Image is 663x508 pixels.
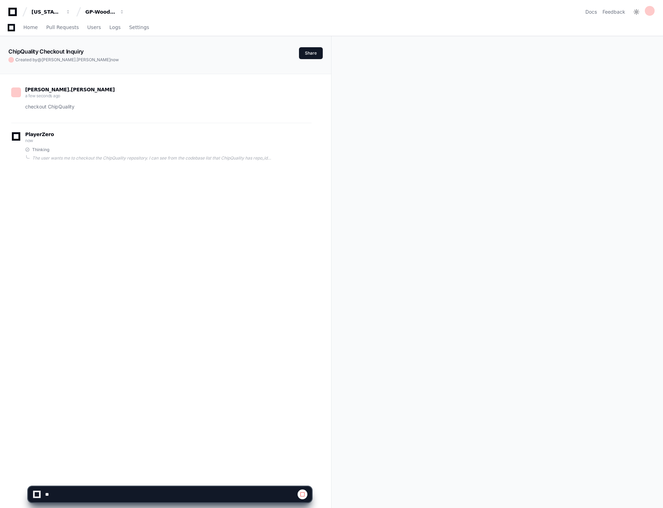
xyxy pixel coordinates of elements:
span: @ [37,57,42,62]
span: Settings [129,25,149,29]
span: Pull Requests [46,25,79,29]
span: a few seconds ago [25,93,60,98]
div: GP-WoodOps [85,8,115,15]
p: checkout ChipQuality [25,103,312,111]
span: now [110,57,119,62]
a: Users [87,20,101,36]
div: The user wants me to checkout the ChipQuality repository. I can see from the codebase list that C... [32,155,312,161]
span: Home [23,25,38,29]
a: Docs [585,8,597,15]
span: now [25,138,33,143]
div: [US_STATE] Pacific [31,8,62,15]
button: GP-WoodOps [83,6,127,18]
span: [PERSON_NAME].[PERSON_NAME] [42,57,110,62]
a: Logs [109,20,121,36]
span: Logs [109,25,121,29]
span: Thinking [32,147,49,153]
span: PlayerZero [25,132,54,136]
span: Created by [15,57,119,63]
a: Home [23,20,38,36]
span: Users [87,25,101,29]
a: Pull Requests [46,20,79,36]
button: [US_STATE] Pacific [29,6,73,18]
app-text-character-animate: ChipQuality Checkout Inquiry [8,48,84,55]
a: Settings [129,20,149,36]
span: [PERSON_NAME].[PERSON_NAME] [25,87,115,92]
button: Feedback [603,8,625,15]
button: Share [299,47,323,59]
